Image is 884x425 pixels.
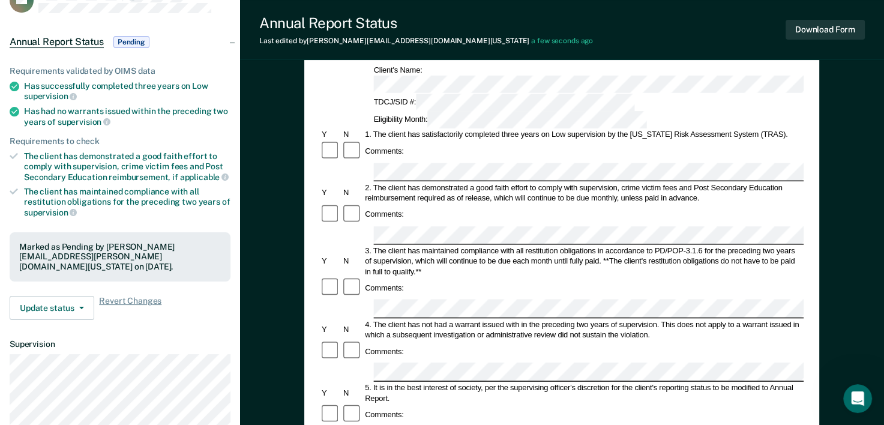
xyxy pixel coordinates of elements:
div: 3. The client has maintained compliance with all restitution obligations in accordance to PD/POP-... [364,246,804,277]
div: Comments: [364,409,406,420]
div: The client has maintained compliance with all restitution obligations for the preceding two years of [24,187,230,217]
div: Has had no warrants issued within the preceding two years of [24,106,230,127]
div: Requirements validated by OIMS data [10,66,230,76]
iframe: Intercom live chat [843,384,872,413]
span: a few seconds ago [531,37,593,45]
div: N [341,256,363,266]
div: Marked as Pending by [PERSON_NAME][EMAIL_ADDRESS][PERSON_NAME][DOMAIN_NAME][US_STATE] on [DATE]. [19,242,221,272]
div: Comments: [364,146,406,156]
div: N [341,187,363,197]
div: Y [320,387,341,397]
button: Update status [10,296,94,320]
div: N [341,130,363,140]
div: Last edited by [PERSON_NAME][EMAIL_ADDRESS][DOMAIN_NAME][US_STATE] [259,37,593,45]
div: Annual Report Status [259,14,593,32]
div: Comments: [364,209,406,220]
div: Y [320,256,341,266]
div: Comments: [364,283,406,293]
div: 5. It is in the best interest of society, per the supervising officer's discretion for the client... [364,382,804,403]
span: supervision [24,91,77,101]
div: Comments: [364,346,406,357]
div: Requirements to check [10,136,230,146]
div: The client has demonstrated a good faith effort to comply with supervision, crime victim fees and... [24,151,230,182]
div: Y [320,187,341,197]
span: supervision [58,117,110,127]
button: Download Form [786,20,865,40]
div: 1. The client has satisfactorily completed three years on Low supervision by the [US_STATE] Risk ... [364,130,804,140]
span: Annual Report Status [10,36,104,48]
div: N [341,387,363,397]
div: Y [320,130,341,140]
span: Pending [113,36,149,48]
dt: Supervision [10,339,230,349]
div: 2. The client has demonstrated a good faith effort to comply with supervision, crime victim fees ... [364,182,804,203]
div: Y [320,324,341,334]
div: Eligibility Month: [372,111,649,128]
div: 4. The client has not had a warrant issued with in the preceding two years of supervision. This d... [364,319,804,340]
div: N [341,324,363,334]
div: Has successfully completed three years on Low [24,81,230,101]
span: supervision [24,208,77,217]
span: applicable [180,172,229,182]
span: Revert Changes [99,296,161,320]
div: TDCJ/SID #: [372,94,637,111]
